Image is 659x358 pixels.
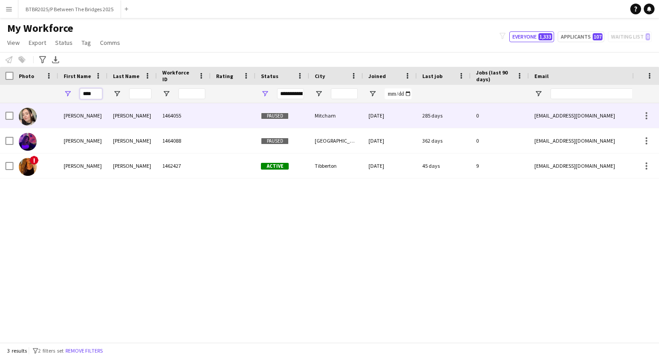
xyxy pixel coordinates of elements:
[113,73,139,79] span: Last Name
[369,90,377,98] button: Open Filter Menu
[261,73,278,79] span: Status
[157,153,211,178] div: 1462427
[52,37,76,48] a: Status
[261,163,289,170] span: Active
[417,128,471,153] div: 362 days
[108,103,157,128] div: [PERSON_NAME]
[55,39,73,47] span: Status
[476,69,513,83] span: Jobs (last 90 days)
[58,103,108,128] div: [PERSON_NAME]
[178,88,205,99] input: Workforce ID Filter Input
[129,88,152,99] input: Last Name Filter Input
[422,73,442,79] span: Last job
[157,128,211,153] div: 1464088
[157,103,211,128] div: 1464055
[38,347,64,354] span: 2 filters set
[4,37,23,48] a: View
[309,128,363,153] div: [GEOGRAPHIC_DATA]
[538,33,552,40] span: 1,333
[108,128,157,153] div: [PERSON_NAME]
[108,153,157,178] div: [PERSON_NAME]
[471,153,529,178] div: 9
[363,153,417,178] div: [DATE]
[78,37,95,48] a: Tag
[261,90,269,98] button: Open Filter Menu
[363,103,417,128] div: [DATE]
[162,90,170,98] button: Open Filter Menu
[80,88,102,99] input: First Name Filter Input
[315,73,325,79] span: City
[331,88,358,99] input: City Filter Input
[19,108,37,126] img: Jade Amos
[100,39,120,47] span: Comms
[96,37,124,48] a: Comms
[417,153,471,178] div: 45 days
[363,128,417,153] div: [DATE]
[30,156,39,165] span: !
[309,103,363,128] div: Mitcham
[417,103,471,128] div: 285 days
[19,158,37,176] img: Jade Turnbull
[509,31,554,42] button: Everyone1,333
[534,73,549,79] span: Email
[261,138,289,144] span: Paused
[162,69,195,83] span: Workforce ID
[64,346,104,356] button: Remove filters
[261,113,289,119] span: Paused
[19,133,37,151] img: Jade Donaldson
[18,0,121,18] button: BTBR2025/P Between The Bridges 2025
[25,37,50,48] a: Export
[7,39,20,47] span: View
[558,31,604,42] button: Applicants107
[113,90,121,98] button: Open Filter Menu
[58,128,108,153] div: [PERSON_NAME]
[64,73,91,79] span: First Name
[19,73,34,79] span: Photo
[471,103,529,128] div: 0
[385,88,412,99] input: Joined Filter Input
[534,90,542,98] button: Open Filter Menu
[37,54,48,65] app-action-btn: Advanced filters
[309,153,363,178] div: Tibberton
[64,90,72,98] button: Open Filter Menu
[315,90,323,98] button: Open Filter Menu
[50,54,61,65] app-action-btn: Export XLSX
[369,73,386,79] span: Joined
[471,128,529,153] div: 0
[29,39,46,47] span: Export
[58,153,108,178] div: [PERSON_NAME]
[593,33,603,40] span: 107
[82,39,91,47] span: Tag
[7,22,73,35] span: My Workforce
[216,73,233,79] span: Rating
